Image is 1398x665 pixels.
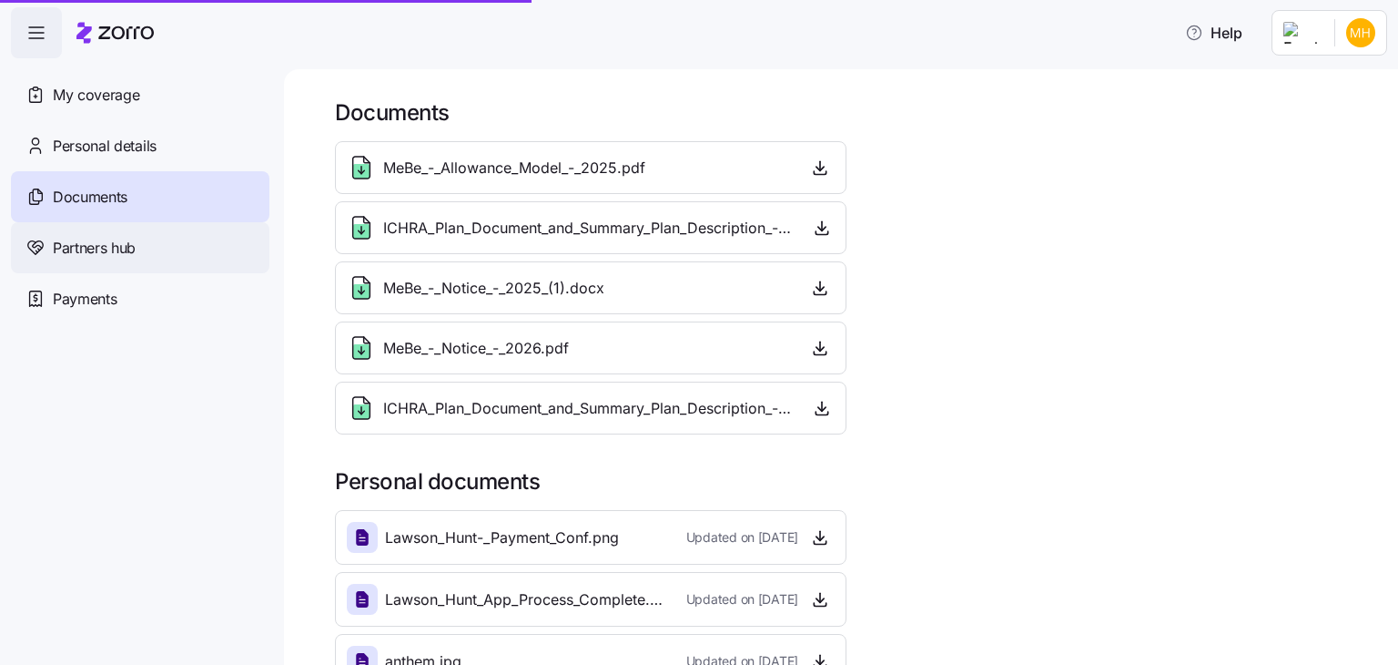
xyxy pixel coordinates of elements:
span: Updated on [DATE] [686,528,798,547]
a: Personal details [11,120,269,171]
h1: Documents [335,98,1373,127]
span: Partners hub [53,237,136,260]
span: ICHRA_Plan_Document_and_Summary_Plan_Description_-_2025.pdf [383,217,794,240]
a: Payments [11,273,269,324]
span: MeBe_-_Notice_-_2026.pdf [383,337,569,360]
span: Payments [53,288,116,311]
span: Lawson_Hunt_App_Process_Complete.png [385,588,672,611]
img: Employer logo [1283,22,1320,44]
a: Documents [11,171,269,222]
span: Personal details [53,135,157,158]
span: ICHRA_Plan_Document_and_Summary_Plan_Description_-_2026.pdf [383,397,794,420]
a: Partners hub [11,222,269,273]
span: Updated on [DATE] [686,590,798,609]
img: 8815bb8c123d60811eac4335820d3683 [1346,18,1375,47]
span: MeBe_-_Notice_-_2025_(1).docx [383,277,604,300]
span: MeBe_-_Allowance_Model_-_2025.pdf [383,157,645,179]
span: Help [1185,22,1242,44]
button: Help [1170,15,1257,51]
span: My coverage [53,84,139,107]
a: My coverage [11,69,269,120]
h1: Personal documents [335,467,1373,496]
span: Documents [53,186,127,209]
span: Lawson_Hunt-_Payment_Conf.png [385,527,619,549]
